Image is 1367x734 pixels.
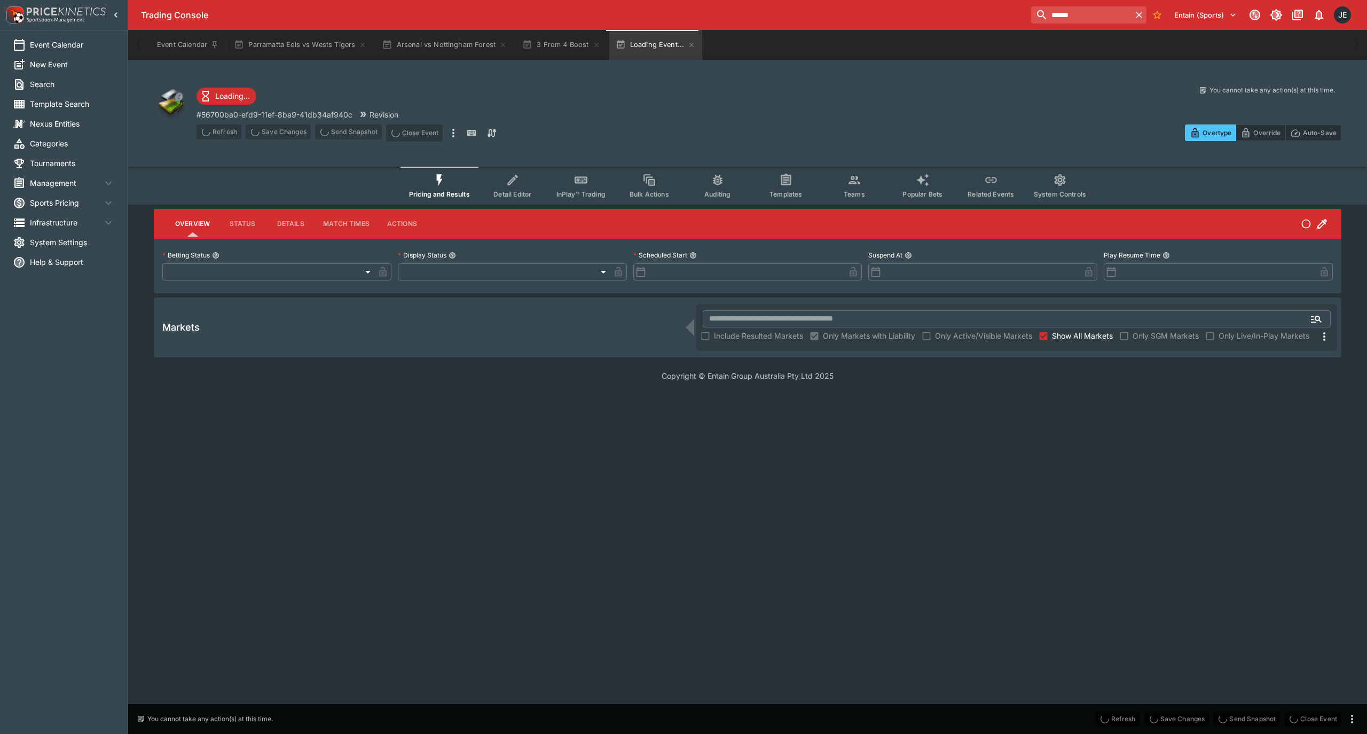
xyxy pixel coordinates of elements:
[769,190,802,198] span: Templates
[218,211,266,237] button: Status
[1052,330,1113,341] span: Show All Markets
[30,197,102,208] span: Sports Pricing
[197,109,352,120] p: Copy To Clipboard
[162,251,210,260] p: Betting Status
[315,211,378,237] button: Match Times
[1168,6,1243,24] button: Select Tenant
[30,98,115,110] span: Template Search
[1267,5,1286,25] button: Toggle light/dark mode
[633,251,687,260] p: Scheduled Start
[1185,124,1341,141] div: Start From
[449,252,456,259] button: Display Status
[30,138,115,149] span: Categories
[1219,330,1309,341] span: Only Live/In-Play Markets
[151,30,225,60] button: Event Calendar
[128,370,1367,381] p: Copyright © Entain Group Australia Pty Ltd 2025
[1133,330,1199,341] span: Only SGM Markets
[905,252,912,259] button: Suspend At
[30,39,115,50] span: Event Calendar
[1331,3,1354,27] button: James Edlin
[902,190,942,198] span: Popular Bets
[30,177,102,189] span: Management
[689,252,697,259] button: Scheduled Start
[141,10,1027,21] div: Trading Console
[154,85,188,120] img: other.png
[1318,330,1331,343] svg: More
[27,18,84,22] img: Sportsbook Management
[227,30,373,60] button: Parramatta Eels vs Wests Tigers
[1253,127,1280,138] p: Override
[1288,5,1307,25] button: Documentation
[1346,713,1358,725] button: more
[968,190,1014,198] span: Related Events
[935,330,1032,341] span: Only Active/Visible Markets
[400,167,1095,205] div: Event type filters
[30,256,115,268] span: Help & Support
[162,321,200,333] h5: Markets
[823,330,915,341] span: Only Markets with Liability
[1309,5,1329,25] button: Notifications
[30,59,115,70] span: New Event
[1185,124,1236,141] button: Overtype
[370,109,398,120] p: Revision
[1031,6,1131,24] input: search
[609,30,703,60] button: Loading Event...
[1236,124,1285,141] button: Override
[1303,127,1337,138] p: Auto-Save
[556,190,606,198] span: InPlay™ Trading
[1307,309,1326,329] button: Open
[516,30,607,60] button: 3 From 4 Boost
[167,211,218,237] button: Overview
[409,190,470,198] span: Pricing and Results
[844,190,865,198] span: Teams
[868,251,902,260] p: Suspend At
[147,714,273,724] p: You cannot take any action(s) at this time.
[30,79,115,90] span: Search
[378,211,426,237] button: Actions
[630,190,669,198] span: Bulk Actions
[1104,251,1160,260] p: Play Resume Time
[1203,127,1231,138] p: Overtype
[30,217,102,228] span: Infrastructure
[266,211,315,237] button: Details
[398,251,446,260] p: Display Status
[1162,252,1170,259] button: Play Resume Time
[27,7,106,15] img: PriceKinetics
[1209,85,1335,95] p: You cannot take any action(s) at this time.
[1285,124,1341,141] button: Auto-Save
[375,30,514,60] button: Arsenal vs Nottingham Forest
[30,237,115,248] span: System Settings
[714,330,803,341] span: Include Resulted Markets
[447,124,460,142] button: more
[3,4,25,26] img: PriceKinetics Logo
[1334,6,1351,24] div: James Edlin
[212,252,219,259] button: Betting Status
[1034,190,1086,198] span: System Controls
[30,158,115,169] span: Tournaments
[1245,5,1264,25] button: Connected to PK
[704,190,730,198] span: Auditing
[1149,6,1166,24] button: No Bookmarks
[30,118,115,129] span: Nexus Entities
[493,190,531,198] span: Detail Editor
[215,90,250,101] p: Loading...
